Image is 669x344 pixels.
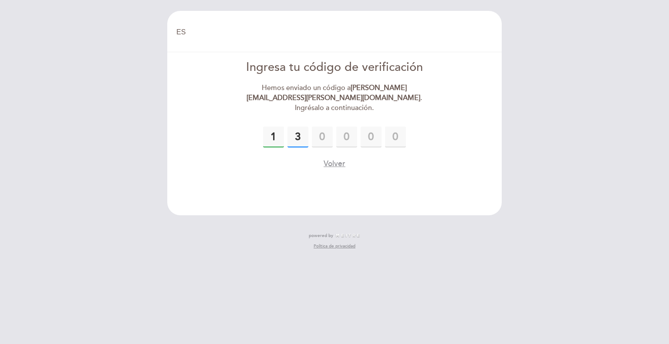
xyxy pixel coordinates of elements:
[247,83,420,102] strong: [PERSON_NAME][EMAIL_ADDRESS][PERSON_NAME][DOMAIN_NAME]
[235,83,435,113] div: Hemos enviado un código a . Ingrésalo a continuación.
[336,127,357,147] input: 0
[235,59,435,76] div: Ingresa tu código de verificación
[312,127,333,147] input: 0
[361,127,382,147] input: 0
[324,158,345,169] button: Volver
[263,127,284,147] input: 0
[335,234,360,238] img: MEITRE
[314,243,355,249] a: Política de privacidad
[309,233,360,239] a: powered by
[287,127,308,147] input: 0
[385,127,406,147] input: 0
[309,233,333,239] span: powered by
